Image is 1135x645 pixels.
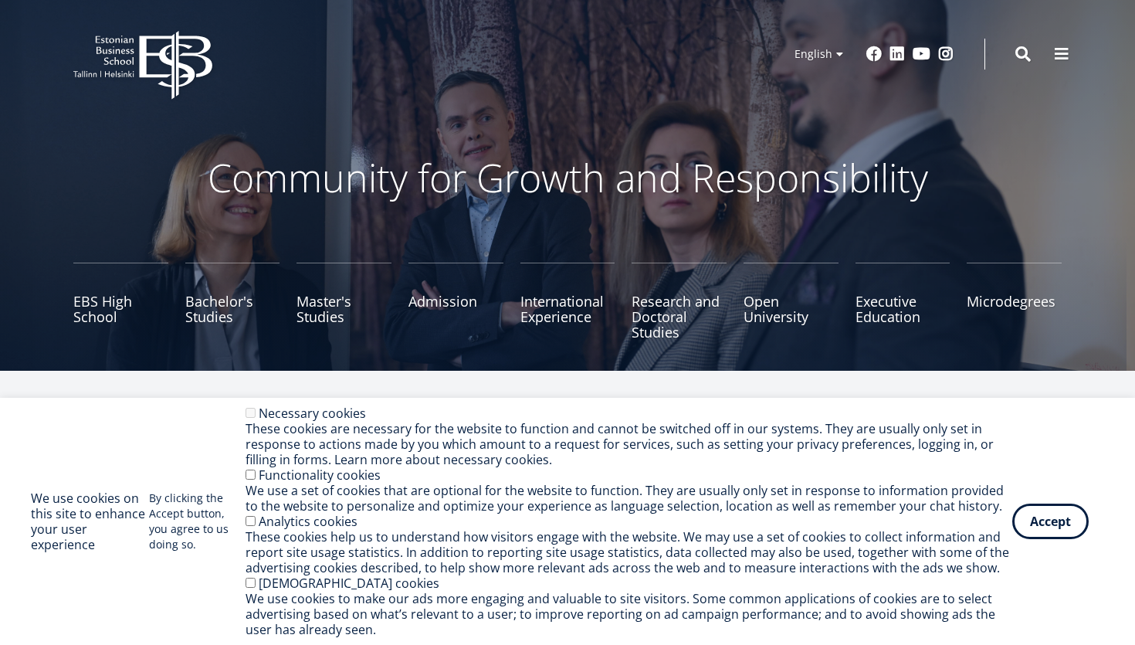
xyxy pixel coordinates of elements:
[185,263,280,340] a: Bachelor's Studies
[149,491,245,552] p: By clicking the Accept button, you agree to us doing so.
[259,405,366,422] label: Necessary cookies
[520,263,615,340] a: International Experience
[259,467,381,484] label: Functionality cookies
[246,591,1012,637] div: We use cookies to make our ads more engaging and valuable to site visitors. Some common applicati...
[632,263,727,340] a: Research and Doctoral Studies
[259,513,357,530] label: Analytics cookies
[31,491,149,552] h2: We use cookies on this site to enhance your user experience
[938,46,954,62] a: Instagram
[246,421,1012,467] div: These cookies are necessary for the website to function and cannot be switched off in our systems...
[889,46,905,62] a: Linkedin
[1012,504,1089,539] button: Accept
[259,575,439,592] label: [DEMOGRAPHIC_DATA] cookies
[866,46,882,62] a: Facebook
[73,263,168,340] a: EBS High School
[296,263,391,340] a: Master's Studies
[408,263,503,340] a: Admission
[246,529,1012,575] div: These cookies help us to understand how visitors engage with the website. We may use a set of coo...
[855,263,950,340] a: Executive Education
[158,154,977,201] p: Community for Growth and Responsibility
[744,263,839,340] a: Open University
[246,483,1012,514] div: We use a set of cookies that are optional for the website to function. They are usually only set ...
[967,263,1062,340] a: Microdegrees
[913,46,930,62] a: Youtube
